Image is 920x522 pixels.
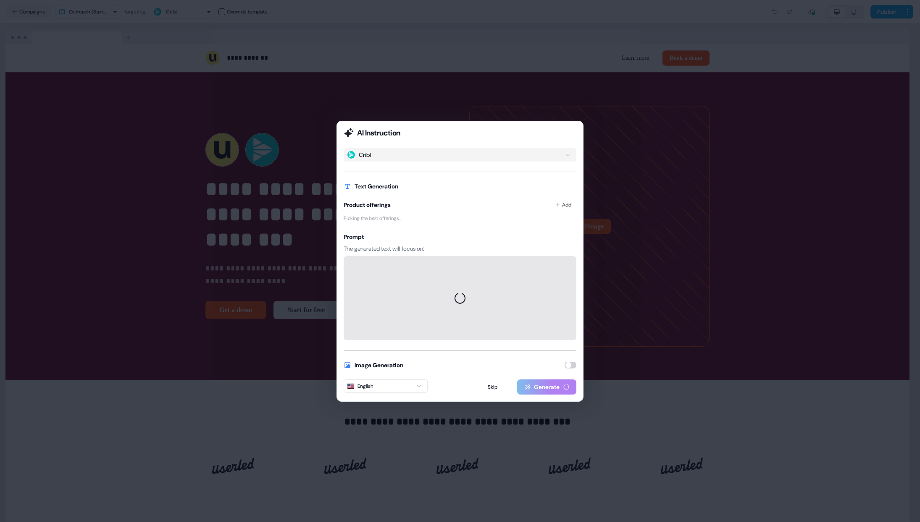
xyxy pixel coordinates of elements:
img: The English flag [347,384,354,389]
h2: Text Generation [355,182,398,191]
h3: Prompt [344,233,576,241]
button: Add [550,197,576,212]
span: Picking the best offerings... [344,214,401,223]
button: Skip [470,379,515,395]
div: English [347,382,373,390]
h2: Product offerings [344,201,391,209]
h2: Image Generation [355,361,403,369]
p: The generated text will focus on: [344,244,576,253]
div: Cribl [359,151,371,159]
h2: AI Instruction [357,128,400,138]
